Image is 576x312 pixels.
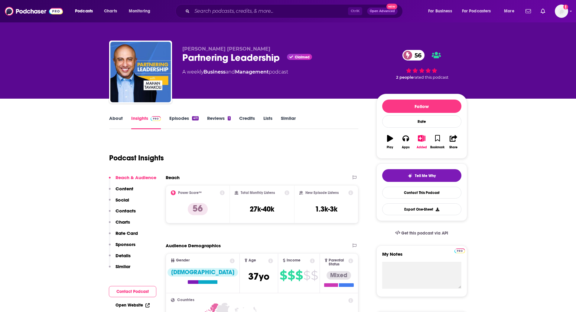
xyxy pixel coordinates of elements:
[413,75,448,80] span: rated this podcast
[239,115,255,129] a: Credits
[188,203,208,215] p: 56
[109,241,135,253] button: Sponsors
[555,5,568,18] button: Show profile menu
[555,5,568,18] img: User Profile
[462,7,491,15] span: For Podcasters
[116,186,133,192] p: Content
[116,230,138,236] p: Rate Card
[177,298,194,302] span: Countries
[109,219,130,230] button: Charts
[415,173,436,178] span: Tell Me Why
[116,208,136,214] p: Contacts
[329,258,347,266] span: Parental Status
[109,286,156,297] button: Contact Podcast
[401,231,448,236] span: Get this podcast via API
[315,205,337,214] h3: 1.3k-3k
[303,271,310,280] span: $
[287,258,301,262] span: Income
[192,116,198,120] div: 411
[311,271,318,280] span: $
[417,146,427,149] div: Added
[75,7,93,15] span: Podcasts
[166,243,221,248] h2: Audience Demographics
[408,173,412,178] img: tell me why sparkle
[263,115,272,129] a: Lists
[430,146,444,149] div: Bookmark
[382,203,461,215] button: Export One-Sheet
[109,115,123,129] a: About
[235,69,269,75] a: Management
[458,6,500,16] button: open menu
[100,6,121,16] a: Charts
[129,7,150,15] span: Monitoring
[367,8,398,15] button: Open AdvancedNew
[249,258,256,262] span: Age
[402,50,425,61] a: 56
[109,175,156,186] button: Reach & Audience
[390,226,453,241] a: Get this podcast via API
[109,153,164,163] h1: Podcast Insights
[71,6,101,16] button: open menu
[396,75,413,80] span: 2 people
[295,271,303,280] span: $
[151,116,161,121] img: Podchaser Pro
[182,68,288,76] div: A weekly podcast
[182,46,270,52] span: [PERSON_NAME] [PERSON_NAME]
[176,258,190,262] span: Gender
[181,4,408,18] div: Search podcasts, credits, & more...
[376,46,467,84] div: 56 2 peoplerated this podcast
[348,7,362,15] span: Ctrl K
[109,186,133,197] button: Content
[382,187,461,199] a: Contact This Podcast
[131,115,161,129] a: InsightsPodchaser Pro
[116,241,135,247] p: Sponsors
[408,50,425,61] span: 56
[382,169,461,182] button: tell me why sparkleTell Me Why
[241,191,275,195] h2: Total Monthly Listens
[382,131,398,153] button: Play
[288,271,295,280] span: $
[454,248,465,253] a: Pro website
[305,191,339,195] h2: New Episode Listens
[430,131,445,153] button: Bookmark
[454,248,465,253] img: Podchaser Pro
[116,197,129,203] p: Social
[116,175,156,180] p: Reach & Audience
[386,4,397,9] span: New
[248,271,269,282] span: 37 yo
[382,100,461,113] button: Follow
[116,303,150,308] a: Open Website
[5,5,63,17] img: Podchaser - Follow, Share and Rate Podcasts
[109,253,131,264] button: Details
[228,116,231,120] div: 1
[523,6,533,16] a: Show notifications dropdown
[280,271,287,280] span: $
[116,219,130,225] p: Charts
[449,146,457,149] div: Share
[563,5,568,9] svg: Add a profile image
[295,56,310,59] span: Claimed
[166,175,180,180] h2: Reach
[169,115,198,129] a: Episodes411
[178,191,202,195] h2: Power Score™
[445,131,461,153] button: Share
[109,197,129,208] button: Social
[398,131,414,153] button: Apps
[387,146,393,149] div: Play
[109,230,138,241] button: Rate Card
[109,264,130,275] button: Similar
[555,5,568,18] span: Logged in as gabrielle.gantz
[104,7,117,15] span: Charts
[500,6,522,16] button: open menu
[504,7,514,15] span: More
[110,42,171,102] img: Partnering Leadership
[370,10,395,13] span: Open Advanced
[116,264,130,269] p: Similar
[125,6,158,16] button: open menu
[192,6,348,16] input: Search podcasts, credits, & more...
[109,208,136,219] button: Contacts
[424,6,460,16] button: open menu
[203,69,226,75] a: Business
